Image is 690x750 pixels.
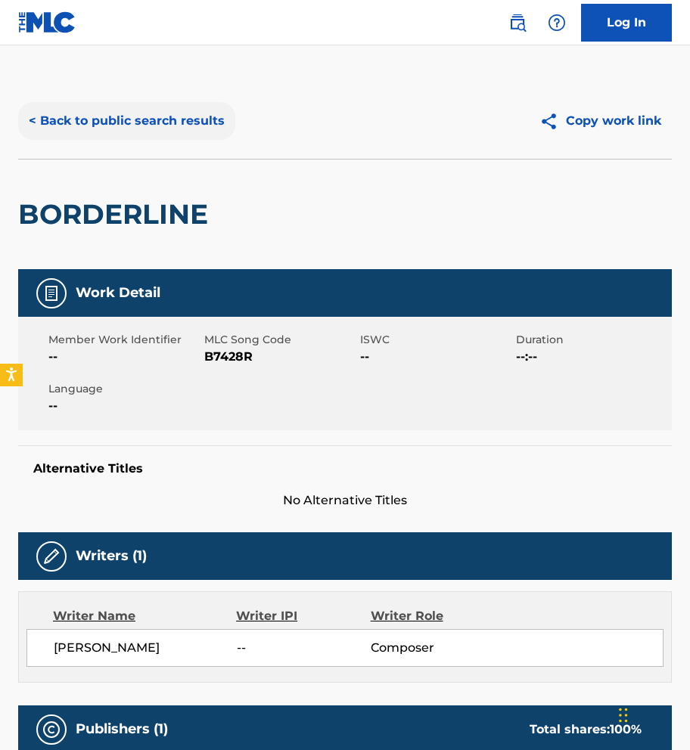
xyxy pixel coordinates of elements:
[614,677,690,750] iframe: Chat Widget
[42,547,61,566] img: Writers
[516,348,668,366] span: --:--
[237,639,371,657] span: --
[530,721,642,739] div: Total shares:
[76,721,168,738] h5: Publishers (1)
[18,102,235,140] button: < Back to public search results
[48,381,200,397] span: Language
[371,607,493,625] div: Writer Role
[48,332,200,348] span: Member Work Identifier
[581,4,672,42] a: Log In
[204,332,356,348] span: MLC Song Code
[539,112,566,131] img: Copy work link
[18,491,672,510] span: No Alternative Titles
[502,8,533,38] a: Public Search
[48,348,200,366] span: --
[54,639,237,657] span: [PERSON_NAME]
[48,397,200,415] span: --
[42,721,61,739] img: Publishers
[371,639,493,657] span: Composer
[360,332,512,348] span: ISWC
[529,102,672,140] button: Copy work link
[76,547,147,565] h5: Writers (1)
[18,197,216,231] h2: BORDERLINE
[508,14,527,32] img: search
[360,348,512,366] span: --
[236,607,371,625] div: Writer IPI
[42,284,61,302] img: Work Detail
[610,722,642,736] span: 100 %
[542,8,572,38] div: Help
[18,11,76,33] img: MLC Logo
[76,284,160,302] h5: Work Detail
[53,607,236,625] div: Writer Name
[619,693,628,738] div: Drag
[33,461,657,476] h5: Alternative Titles
[516,332,668,348] span: Duration
[548,14,566,32] img: help
[204,348,356,366] span: B7428R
